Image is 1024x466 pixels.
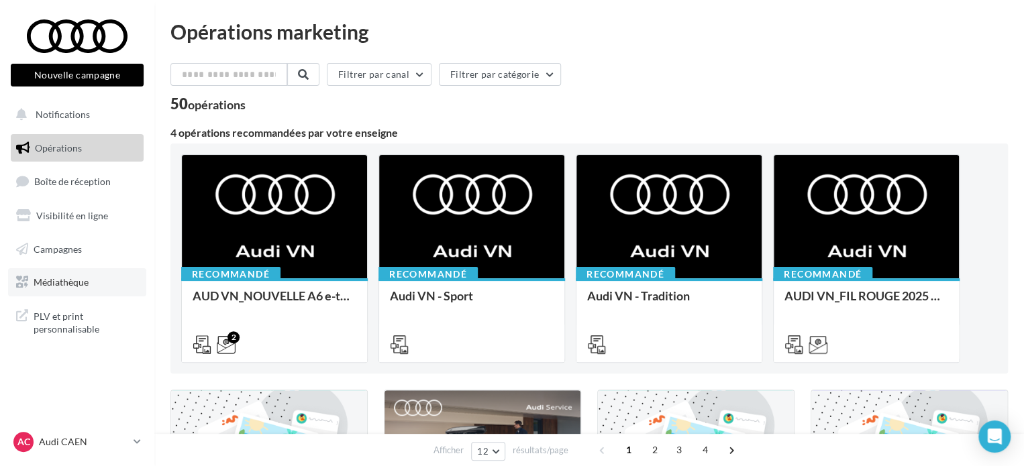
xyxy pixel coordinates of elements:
span: Médiathèque [34,276,89,288]
a: Boîte de réception [8,167,146,196]
span: AC [17,435,30,449]
span: 2 [644,439,666,461]
span: 3 [668,439,690,461]
div: Recommandé [378,267,478,282]
span: Visibilité en ligne [36,210,108,221]
span: 12 [477,446,489,457]
div: 2 [227,331,240,343]
span: Boîte de réception [34,176,111,187]
span: PLV et print personnalisable [34,307,138,336]
div: Recommandé [576,267,675,282]
a: Visibilité en ligne [8,202,146,230]
button: Nouvelle campagne [11,64,144,86]
a: Opérations [8,134,146,162]
p: Audi CAEN [39,435,128,449]
span: 1 [618,439,639,461]
span: Opérations [35,142,82,154]
a: PLV et print personnalisable [8,302,146,341]
span: Notifications [36,109,90,120]
div: AUD VN_NOUVELLE A6 e-tron [193,289,356,316]
div: Recommandé [773,267,872,282]
div: AUDI VN_FIL ROUGE 2025 - A1, Q2, Q3, Q5 et Q4 e-tron [784,289,948,316]
span: 4 [695,439,716,461]
span: Campagnes [34,243,82,254]
div: opérations [188,99,246,111]
div: Recommandé [181,267,280,282]
button: Notifications [8,101,141,129]
div: 4 opérations recommandées par votre enseigne [170,127,1008,138]
button: 12 [471,442,505,461]
a: Médiathèque [8,268,146,296]
span: Afficher [433,444,464,457]
span: résultats/page [513,444,568,457]
a: AC Audi CAEN [11,429,144,455]
button: Filtrer par catégorie [439,63,561,86]
div: Open Intercom Messenger [978,420,1011,453]
div: Audi VN - Tradition [587,289,751,316]
div: Audi VN - Sport [390,289,554,316]
div: Opérations marketing [170,21,1008,42]
a: Campagnes [8,235,146,264]
div: 50 [170,97,246,111]
button: Filtrer par canal [327,63,431,86]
